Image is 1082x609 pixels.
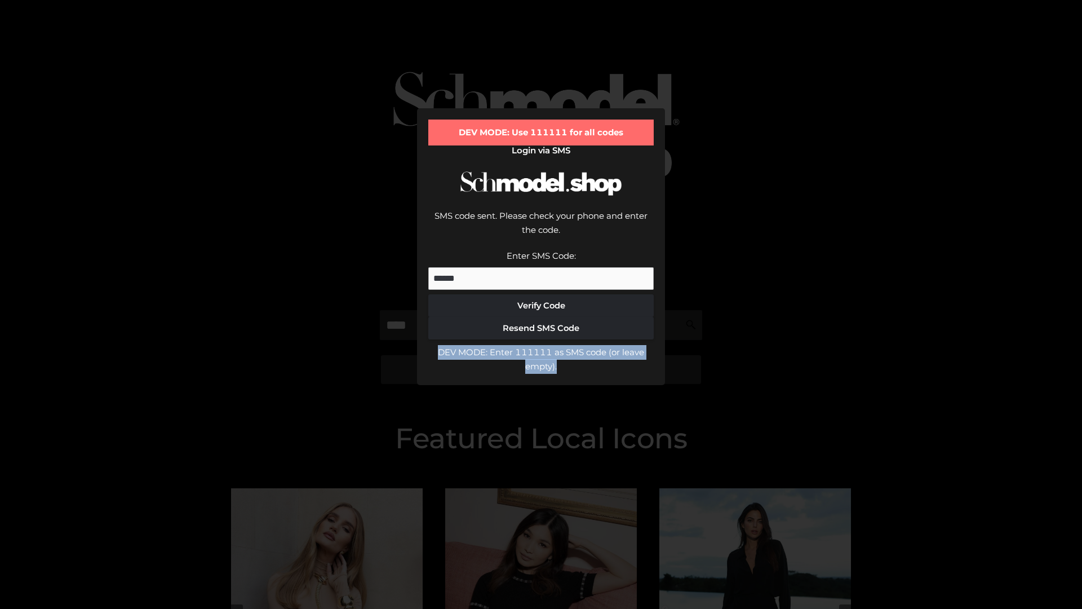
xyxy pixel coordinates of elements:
div: DEV MODE: Use 111111 for all codes [428,120,654,145]
button: Verify Code [428,294,654,317]
label: Enter SMS Code: [507,250,576,261]
div: SMS code sent. Please check your phone and enter the code. [428,209,654,249]
h2: Login via SMS [428,145,654,156]
img: Schmodel Logo [456,161,626,206]
button: Resend SMS Code [428,317,654,339]
div: DEV MODE: Enter 111111 as SMS code (or leave empty). [428,345,654,374]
